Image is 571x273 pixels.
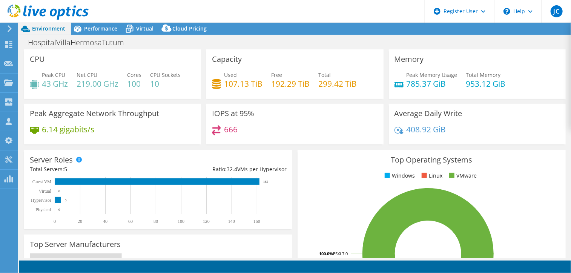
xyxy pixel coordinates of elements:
span: Total [318,71,331,78]
text: 40 [103,219,107,224]
text: 0 [54,219,56,224]
text: Virtual [39,189,52,194]
tspan: 100.0% [319,251,333,256]
text: 160 [253,219,260,224]
li: Windows [383,172,415,180]
span: Peak Memory Usage [407,71,457,78]
h3: CPU [30,55,45,63]
text: Physical [35,207,51,212]
text: 162 [263,180,269,184]
svg: \n [503,8,510,15]
h4: 43 GHz [42,80,68,88]
h3: Server Roles [30,156,73,164]
h4: 100 [127,80,141,88]
span: Cores [127,71,141,78]
span: Cloud Pricing [172,25,207,32]
span: JC [551,5,563,17]
text: 100 [178,219,184,224]
h4: 299.42 TiB [318,80,357,88]
span: Net CPU [77,71,97,78]
h4: 192.29 TiB [271,80,310,88]
span: Environment [32,25,65,32]
text: Hypervisor [31,198,51,203]
h3: Capacity [212,55,242,63]
h4: 666 [224,125,238,133]
div: Ratio: VMs per Hypervisor [158,165,286,173]
text: 120 [203,219,210,224]
h4: 6.14 gigabits/s [42,125,94,133]
span: Used [224,71,237,78]
h4: 219.00 GHz [77,80,118,88]
text: 0 [58,189,60,193]
span: Total Memory [466,71,501,78]
h4: 10 [150,80,181,88]
li: Linux [420,172,442,180]
h3: IOPS at 95% [212,109,254,118]
text: 5 [65,198,67,202]
h3: Peak Aggregate Network Throughput [30,109,159,118]
text: 60 [128,219,133,224]
text: 0 [58,208,60,212]
span: Peak CPU [42,71,65,78]
span: Free [271,71,282,78]
span: Performance [84,25,117,32]
span: 32.4 [227,166,237,173]
tspan: ESXi 7.0 [333,251,348,256]
h4: 408.92 GiB [407,125,446,133]
text: 20 [78,219,82,224]
span: 5 [64,166,67,173]
h1: HospitalVillaHermosaTutum [25,38,136,47]
span: Virtual [136,25,153,32]
div: Total Servers: [30,165,158,173]
h3: Top Operating Systems [303,156,560,164]
h3: Average Daily Write [394,109,462,118]
span: CPU Sockets [150,71,181,78]
h4: 785.37 GiB [407,80,457,88]
text: 80 [153,219,158,224]
h3: Memory [394,55,424,63]
text: 140 [228,219,235,224]
h3: Top Server Manufacturers [30,240,121,248]
li: VMware [447,172,477,180]
h4: 107.13 TiB [224,80,262,88]
text: Guest VM [32,179,51,184]
h4: 953.12 GiB [466,80,506,88]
